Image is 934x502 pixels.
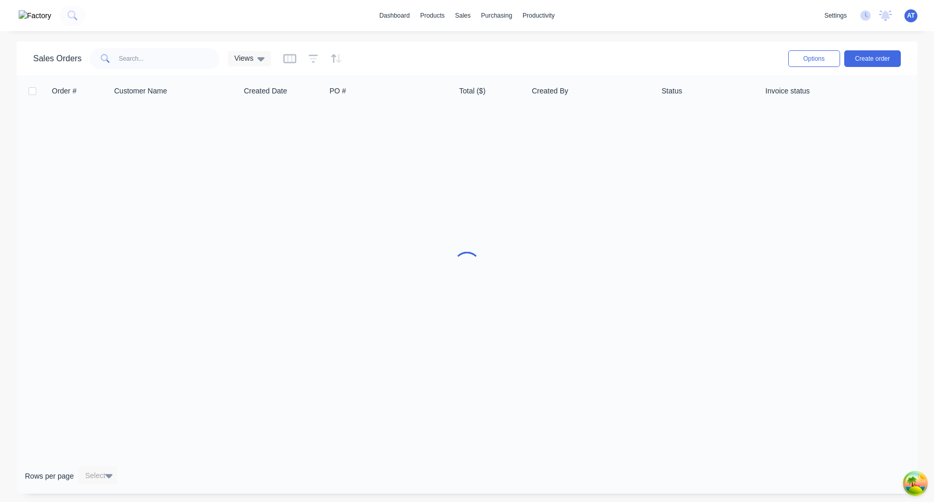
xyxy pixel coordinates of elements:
[25,471,74,481] span: Rows per page
[33,53,81,63] h1: Sales Orders
[244,86,287,96] div: Created Date
[517,8,560,23] div: productivity
[450,8,476,23] div: sales
[85,470,112,481] div: Select...
[844,50,901,67] button: Create order
[415,8,450,23] div: products
[765,86,810,96] div: Invoice status
[329,86,346,96] div: PO #
[788,50,840,67] button: Options
[476,8,517,23] div: purchasing
[234,53,253,64] span: Views
[374,8,415,23] a: dashboard
[459,86,486,96] div: Total ($)
[52,86,76,96] div: Order #
[119,48,220,69] input: Search...
[114,86,167,96] div: Customer Name
[819,8,852,23] div: settings
[662,86,682,96] div: Status
[532,86,568,96] div: Created By
[907,11,915,20] span: AT
[19,10,51,21] img: Factory
[905,473,926,494] button: Open Tanstack query devtools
